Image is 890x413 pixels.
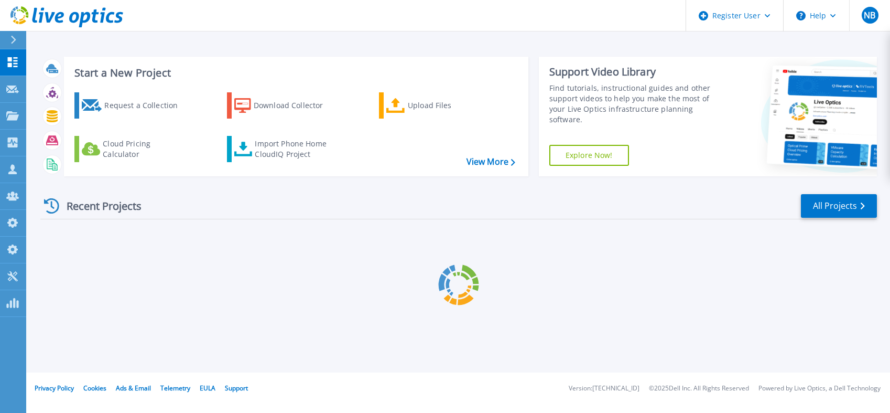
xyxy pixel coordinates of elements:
[104,95,188,116] div: Request a Collection
[758,385,881,392] li: Powered by Live Optics, a Dell Technology
[408,95,492,116] div: Upload Files
[549,145,629,166] a: Explore Now!
[35,384,74,393] a: Privacy Policy
[569,385,639,392] li: Version: [TECHNICAL_ID]
[255,139,337,160] div: Import Phone Home CloudIQ Project
[83,384,106,393] a: Cookies
[466,157,515,167] a: View More
[225,384,248,393] a: Support
[74,92,191,119] a: Request a Collection
[40,193,156,219] div: Recent Projects
[74,67,515,79] h3: Start a New Project
[864,11,875,19] span: NB
[74,136,191,162] a: Cloud Pricing Calculator
[801,194,877,218] a: All Projects
[649,385,749,392] li: © 2025 Dell Inc. All Rights Reserved
[549,83,720,125] div: Find tutorials, instructional guides and other support videos to help you make the most of your L...
[116,384,151,393] a: Ads & Email
[200,384,215,393] a: EULA
[227,92,344,119] a: Download Collector
[379,92,496,119] a: Upload Files
[103,139,187,160] div: Cloud Pricing Calculator
[549,65,720,79] div: Support Video Library
[160,384,190,393] a: Telemetry
[254,95,338,116] div: Download Collector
